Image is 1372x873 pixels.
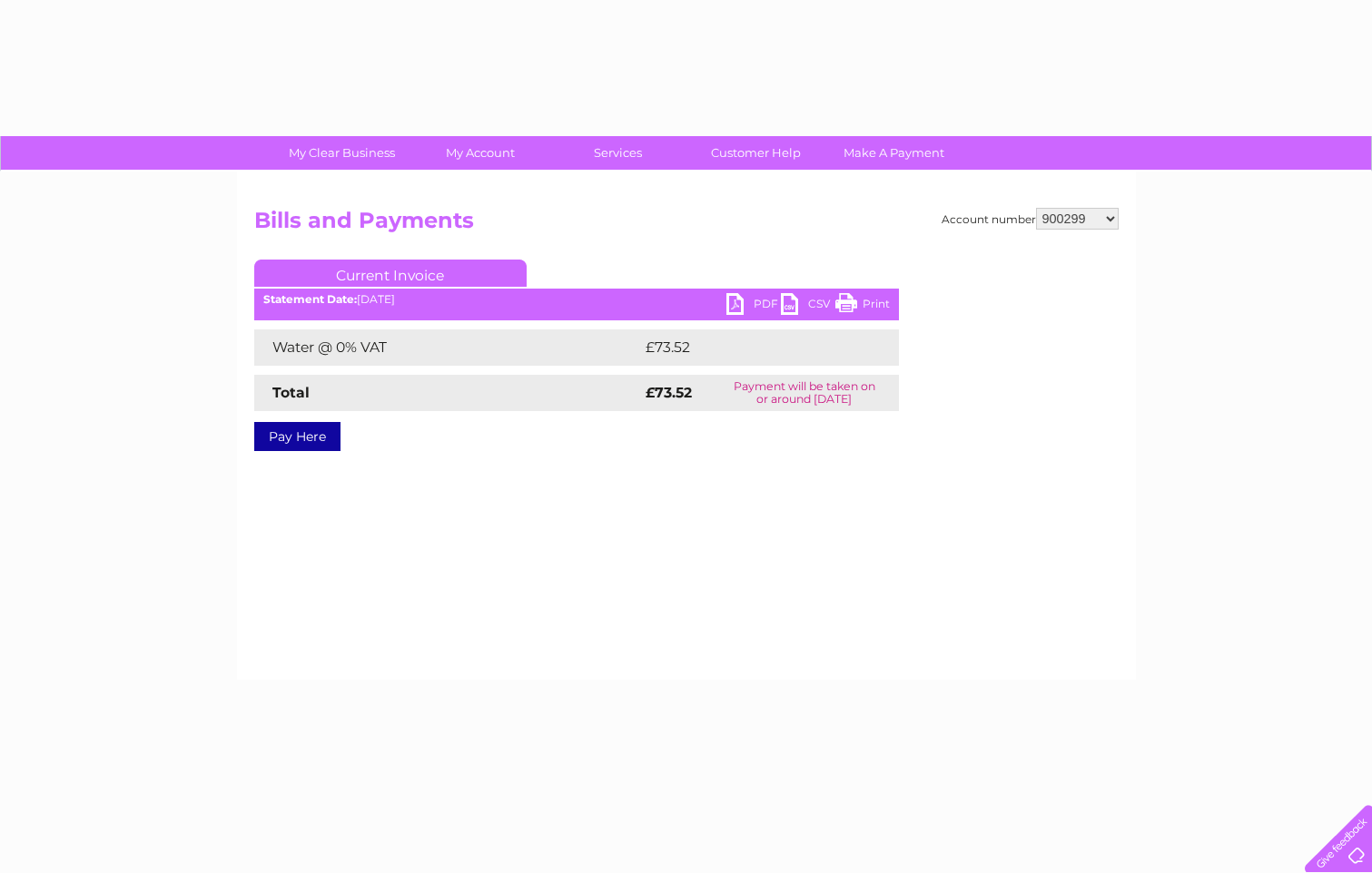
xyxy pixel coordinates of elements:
a: PDF [726,293,781,319]
a: Pay Here [254,422,341,451]
a: My Account [405,136,555,170]
a: My Clear Business [267,136,417,170]
strong: £73.52 [646,384,692,401]
a: Print [835,293,890,319]
td: Water @ 0% VAT [254,329,641,366]
a: Current Invoice [254,260,527,287]
td: Payment will be taken on or around [DATE] [710,375,899,411]
a: Customer Help [681,136,831,170]
div: [DATE] [254,293,899,306]
b: Statement Date: [263,292,357,306]
a: Make A Payment [819,136,969,170]
h2: Bills and Payments [254,208,1119,242]
a: CSV [781,293,835,319]
div: Account number [942,208,1119,230]
a: Services [543,136,693,170]
strong: Total [272,384,310,401]
td: £73.52 [641,329,862,366]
